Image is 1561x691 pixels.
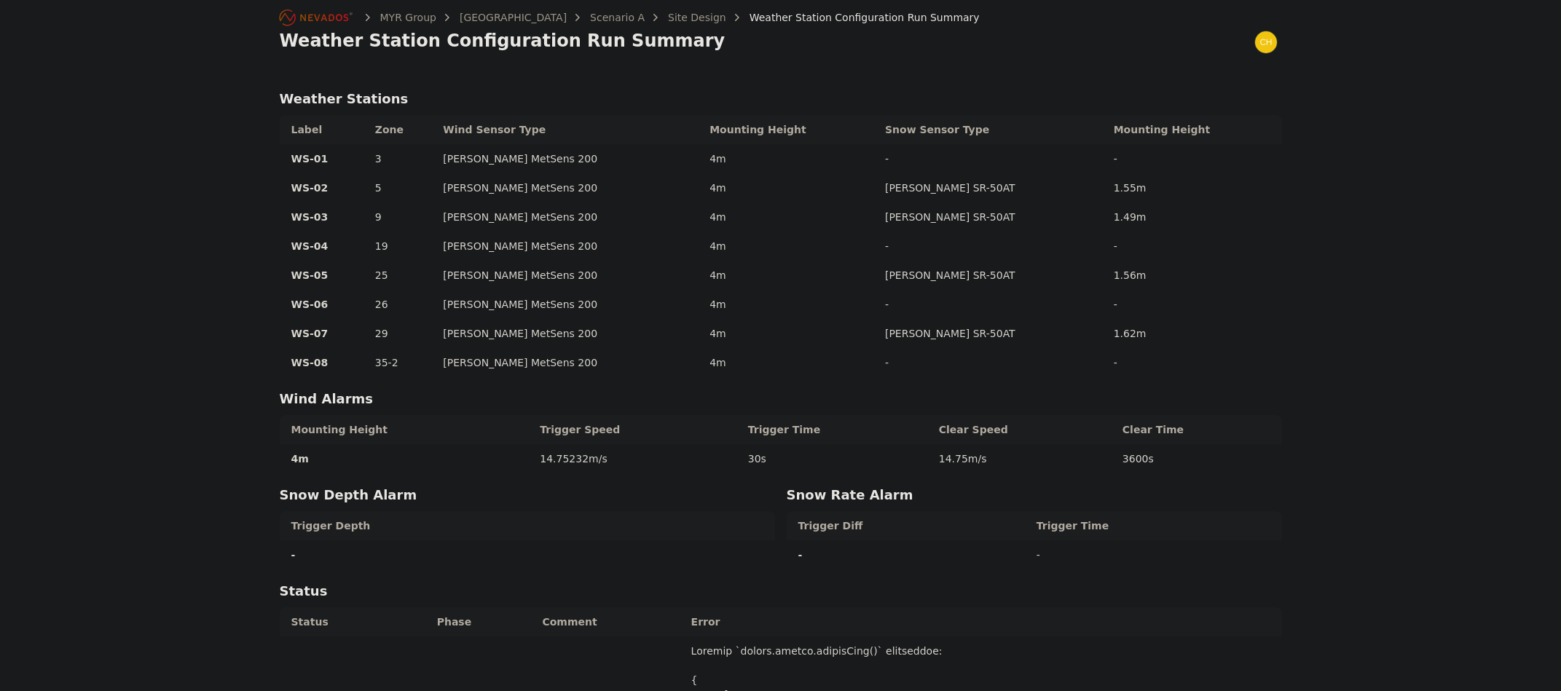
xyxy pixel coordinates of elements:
[729,10,980,25] div: Weather Station Configuration Run Summary
[532,444,740,473] td: 14.75232m/s
[280,202,368,232] td: WS-03
[436,232,702,261] td: [PERSON_NAME] MetSens 200
[878,144,1106,173] td: -
[280,232,368,261] td: WS-04
[280,115,368,144] th: Label
[702,115,878,144] th: Mounting Height
[436,173,702,202] td: [PERSON_NAME] MetSens 200
[878,115,1106,144] th: Snow Sensor Type
[1115,444,1282,473] td: 3600s
[702,348,878,377] td: 4m
[1106,319,1282,348] td: 1.62m
[932,444,1115,473] td: 14.75m/s
[1029,540,1282,569] td: -
[280,415,533,444] th: Mounting Height
[932,415,1115,444] th: Clear Speed
[460,10,567,25] a: [GEOGRAPHIC_DATA]
[532,415,740,444] th: Trigger Speed
[280,607,430,636] th: Status
[280,389,1282,415] h2: Wind Alarms
[280,319,368,348] td: WS-07
[878,290,1106,319] td: -
[1106,261,1282,290] td: 1.56m
[1115,415,1282,444] th: Clear Time
[280,444,533,473] td: 4m
[280,89,1282,115] h2: Weather Stations
[1106,144,1282,173] td: -
[878,232,1106,261] td: -
[280,6,980,29] nav: Breadcrumb
[590,10,645,25] a: Scenario A
[436,202,702,232] td: [PERSON_NAME] MetSens 200
[280,290,368,319] td: WS-06
[368,173,436,202] td: 5
[878,173,1106,202] td: [PERSON_NAME] SR-50AT
[535,607,683,636] th: Comment
[280,485,775,511] h2: Snow Depth Alarm
[684,607,1282,636] th: Error
[280,511,775,540] th: Trigger Depth
[1106,290,1282,319] td: -
[280,173,368,202] td: WS-02
[368,232,436,261] td: 19
[280,348,368,377] td: WS-08
[368,348,436,377] td: 35-2
[1106,202,1282,232] td: 1.49m
[368,319,436,348] td: 29
[702,173,878,202] td: 4m
[878,319,1106,348] td: [PERSON_NAME] SR-50AT
[368,115,436,144] th: Zone
[280,540,775,569] td: -
[430,607,535,636] th: Phase
[702,290,878,319] td: 4m
[436,144,702,173] td: [PERSON_NAME] MetSens 200
[702,202,878,232] td: 4m
[368,261,436,290] td: 25
[787,485,1282,511] h2: Snow Rate Alarm
[878,202,1106,232] td: [PERSON_NAME] SR-50AT
[436,348,702,377] td: [PERSON_NAME] MetSens 200
[1254,31,1278,54] img: chris.young@nevados.solar
[878,348,1106,377] td: -
[741,415,932,444] th: Trigger Time
[380,10,436,25] a: MYR Group
[436,115,702,144] th: Wind Sensor Type
[1106,173,1282,202] td: 1.55m
[436,290,702,319] td: [PERSON_NAME] MetSens 200
[280,581,1282,607] h2: Status
[280,29,726,52] h1: Weather Station Configuration Run Summary
[436,261,702,290] td: [PERSON_NAME] MetSens 200
[702,232,878,261] td: 4m
[741,444,932,473] td: 30s
[702,144,878,173] td: 4m
[368,290,436,319] td: 26
[1106,115,1282,144] th: Mounting Height
[368,202,436,232] td: 9
[436,319,702,348] td: [PERSON_NAME] MetSens 200
[787,540,1029,569] td: -
[280,261,368,290] td: WS-05
[1106,348,1282,377] td: -
[368,144,436,173] td: 3
[668,10,726,25] a: Site Design
[1106,232,1282,261] td: -
[878,261,1106,290] td: [PERSON_NAME] SR-50AT
[280,144,368,173] td: WS-01
[702,261,878,290] td: 4m
[1029,511,1282,540] th: Trigger Time
[702,319,878,348] td: 4m
[787,511,1029,540] th: Trigger Diff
